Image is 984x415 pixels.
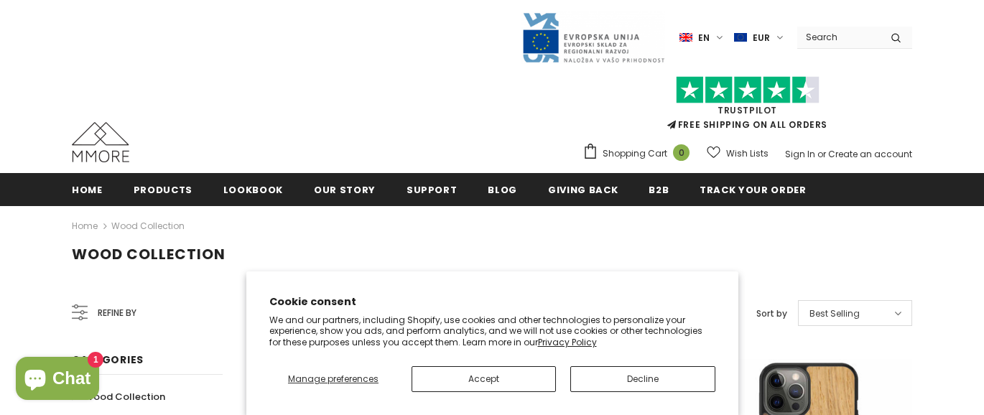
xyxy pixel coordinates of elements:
a: Create an account [828,148,912,160]
img: Javni Razpis [521,11,665,64]
a: Our Story [314,173,376,205]
a: Privacy Policy [538,336,597,348]
a: Wood Collection [111,220,185,232]
span: B2B [649,183,669,197]
p: We and our partners, including Shopify, use cookies and other technologies to personalize your ex... [269,314,715,348]
span: Our Story [314,183,376,197]
span: support [407,183,458,197]
span: EUR [753,31,770,45]
a: Wish Lists [707,141,769,166]
span: en [698,31,710,45]
a: B2B [649,173,669,205]
a: Home [72,218,98,235]
span: Blog [488,183,517,197]
img: MMORE Cases [72,122,129,162]
button: Accept [412,366,556,392]
a: Sign In [785,148,815,160]
button: Manage preferences [269,366,397,392]
span: Categories [72,353,144,367]
span: Best Selling [809,307,860,321]
span: Shopping Cart [603,146,667,161]
button: Decline [570,366,715,392]
a: Products [134,173,192,205]
a: Giving back [548,173,618,205]
img: Trust Pilot Stars [676,76,820,104]
label: Sort by [756,307,787,321]
a: support [407,173,458,205]
span: Wood Collection [84,390,165,404]
span: Lookbook [223,183,283,197]
span: Wish Lists [726,146,769,161]
a: Shopping Cart 0 [582,143,697,164]
span: Giving back [548,183,618,197]
img: i-lang-1.png [679,32,692,44]
a: Track your order [700,173,806,205]
span: 0 [673,144,690,161]
a: Home [72,173,103,205]
inbox-online-store-chat: Shopify online store chat [11,357,103,404]
span: Products [134,183,192,197]
input: Search Site [797,27,880,47]
a: Wood Collection [72,384,165,409]
a: Blog [488,173,517,205]
span: Home [72,183,103,197]
span: Refine by [98,305,136,321]
a: Javni Razpis [521,31,665,43]
h2: Cookie consent [269,294,715,309]
span: Track your order [700,183,806,197]
a: Trustpilot [718,104,777,116]
span: Wood Collection [72,244,226,264]
a: Lookbook [223,173,283,205]
span: or [817,148,826,160]
span: Manage preferences [288,373,379,385]
span: FREE SHIPPING ON ALL ORDERS [582,83,912,131]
